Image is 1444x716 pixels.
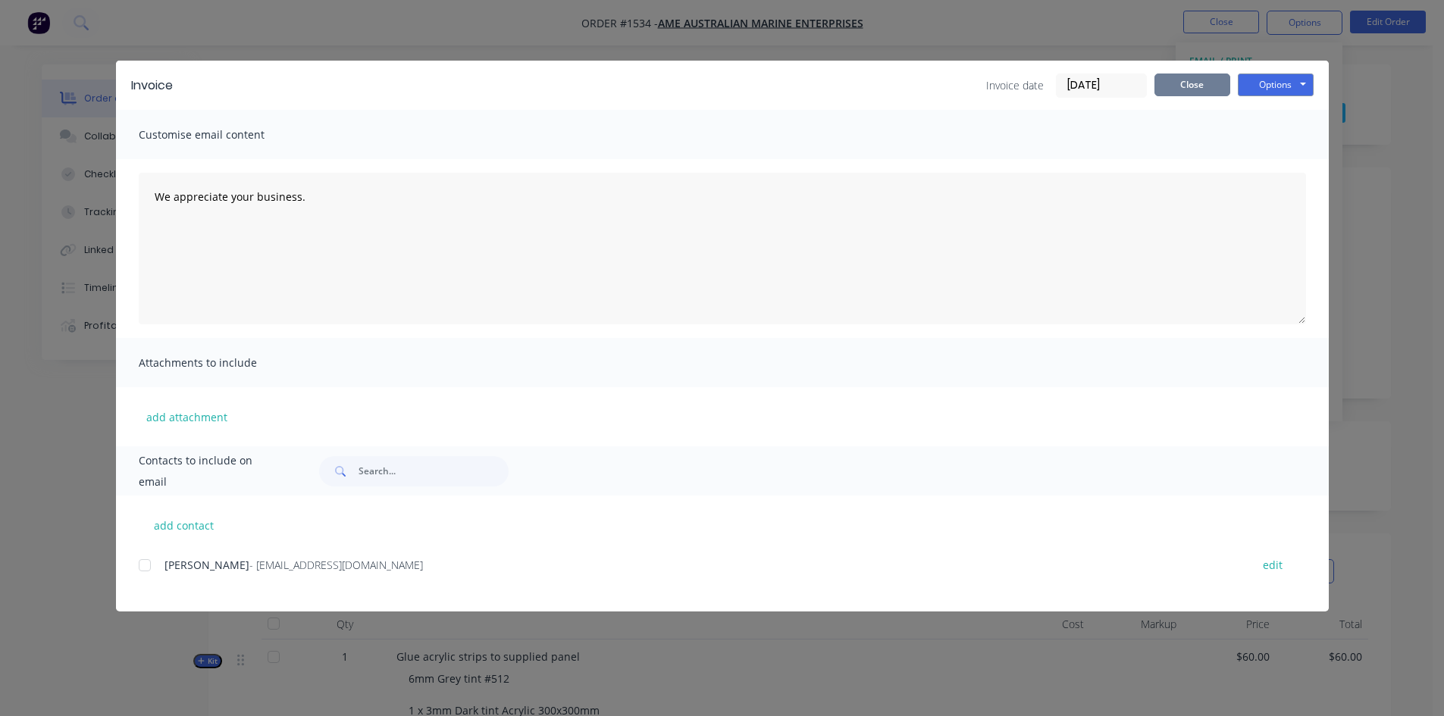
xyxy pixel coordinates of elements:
[139,405,235,428] button: add attachment
[359,456,509,486] input: Search...
[131,77,173,95] div: Invoice
[986,77,1044,93] span: Invoice date
[1238,73,1314,96] button: Options
[1254,555,1292,575] button: edit
[1154,73,1230,96] button: Close
[249,558,423,572] span: - [EMAIL_ADDRESS][DOMAIN_NAME]
[164,558,249,572] span: [PERSON_NAME]
[139,124,305,145] span: Customise email content
[139,450,282,492] span: Contacts to include on email
[139,514,230,536] button: add contact
[139,173,1306,324] textarea: We appreciate your business.
[139,352,305,374] span: Attachments to include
